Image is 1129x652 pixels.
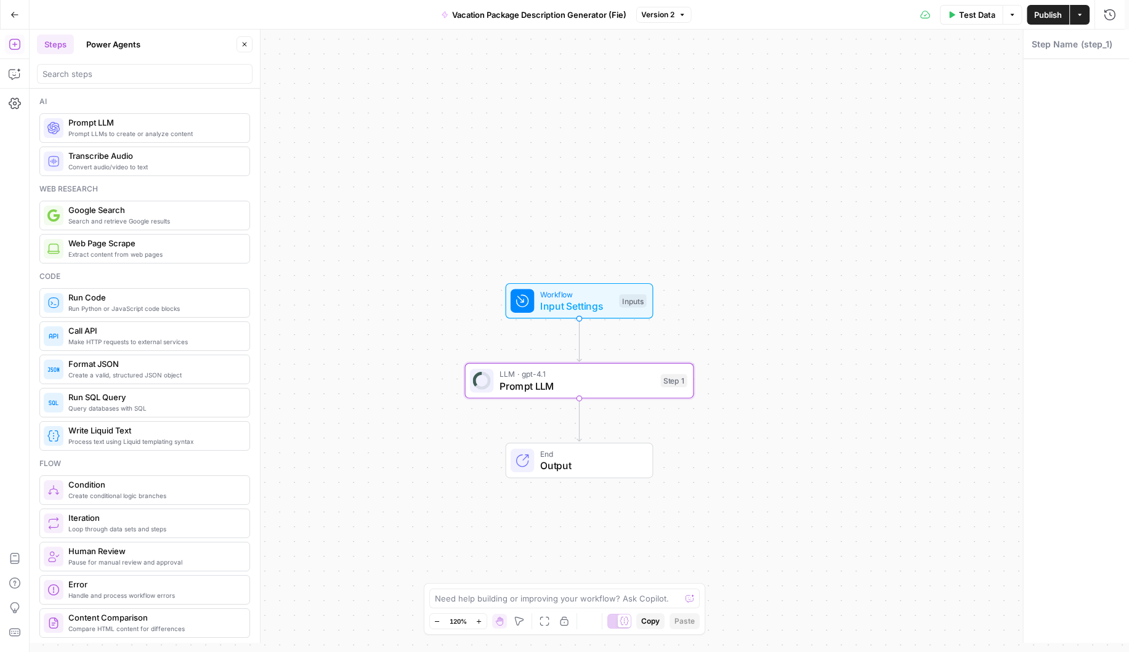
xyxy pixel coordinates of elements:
[68,116,240,129] span: Prompt LLM
[452,9,626,21] span: Vacation Package Description Generator (Fie)
[68,557,240,567] span: Pause for manual review and approval
[68,249,240,259] span: Extract content from web pages
[47,617,60,629] img: vrinnnclop0vshvmafd7ip1g7ohf
[68,624,240,634] span: Compare HTML content for differences
[1034,9,1062,21] span: Publish
[68,291,240,304] span: Run Code
[465,443,694,478] div: EndOutput
[68,391,240,403] span: Run SQL Query
[68,150,240,162] span: Transcribe Audio
[641,9,674,20] span: Version 2
[68,324,240,337] span: Call API
[68,358,240,370] span: Format JSON
[540,288,613,300] span: Workflow
[540,448,641,460] span: End
[434,5,634,25] button: Vacation Package Description Generator (Fie)
[940,5,1003,25] button: Test Data
[641,616,660,627] span: Copy
[68,545,240,557] span: Human Review
[68,370,240,380] span: Create a valid, structured JSON object
[68,524,240,534] span: Loop through data sets and steps
[661,374,687,388] div: Step 1
[636,613,665,629] button: Copy
[68,437,240,446] span: Process text using Liquid templating syntax
[68,237,240,249] span: Web Page Scrape
[959,9,995,21] span: Test Data
[68,162,240,172] span: Convert audio/video to text
[540,458,641,473] span: Output
[1027,5,1069,25] button: Publish
[39,183,250,195] div: Web research
[674,616,695,627] span: Paste
[68,204,240,216] span: Google Search
[465,363,694,399] div: LLM · gpt-4.1Prompt LLMStep 1
[39,96,250,107] div: Ai
[670,613,700,629] button: Paste
[500,368,655,380] span: LLM · gpt-4.1
[68,478,240,491] span: Condition
[79,34,148,54] button: Power Agents
[68,216,240,226] span: Search and retrieve Google results
[68,491,240,501] span: Create conditional logic branches
[1081,38,1112,50] span: ( step_1 )
[68,337,240,347] span: Make HTTP requests to external services
[465,283,694,319] div: WorkflowInput SettingsInputs
[577,398,581,441] g: Edge from step_1 to end
[68,512,240,524] span: Iteration
[68,304,240,313] span: Run Python or JavaScript code blocks
[68,403,240,413] span: Query databases with SQL
[37,34,74,54] button: Steps
[39,271,250,282] div: Code
[619,294,646,308] div: Inputs
[500,379,655,393] span: Prompt LLM
[68,578,240,590] span: Error
[42,68,247,80] input: Search steps
[636,7,691,23] button: Version 2
[68,424,240,437] span: Write Liquid Text
[68,590,240,600] span: Handle and process workflow errors
[39,458,250,469] div: Flow
[68,129,240,139] span: Prompt LLMs to create or analyze content
[577,319,581,362] g: Edge from start to step_1
[68,611,240,624] span: Content Comparison
[450,616,467,626] span: 120%
[540,299,613,313] span: Input Settings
